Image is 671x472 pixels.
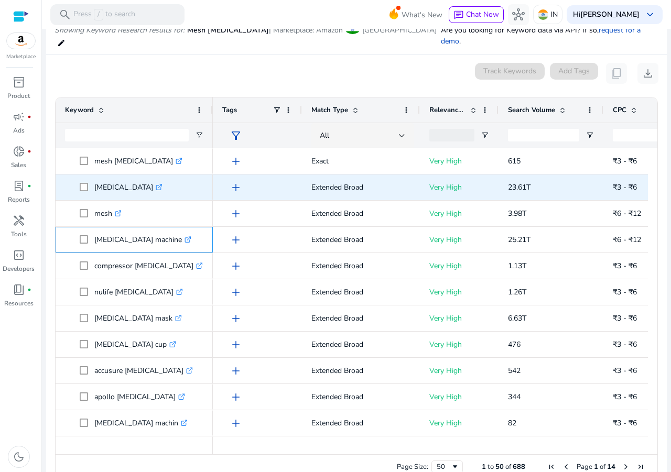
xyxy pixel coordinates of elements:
[573,11,640,18] p: Hi
[429,308,489,329] p: Very High
[508,261,526,271] span: 1.13T
[481,131,489,139] button: Open Filter Menu
[13,145,25,158] span: donut_small
[441,25,658,47] p: Are you looking for Keyword data via API? If so, .
[94,438,186,460] p: amron [MEDICAL_DATA]
[508,4,529,25] button: hub
[320,130,329,140] span: All
[13,180,25,192] span: lab_profile
[230,391,242,403] span: add
[222,105,237,115] span: Tags
[311,177,410,198] p: Extended Broad
[94,386,185,408] p: apollo [MEDICAL_DATA]
[7,33,35,49] img: amazon.svg
[466,9,499,19] span: Chat Now
[311,360,410,381] p: Extended Broad
[429,229,489,250] p: Very High
[505,462,511,471] span: of
[8,195,30,204] p: Reports
[508,105,555,115] span: Search Volume
[195,131,203,139] button: Open Filter Menu
[94,281,183,303] p: nulife [MEDICAL_DATA]
[636,463,645,471] div: Last Page
[230,312,242,325] span: add
[94,255,203,277] p: compressor [MEDICAL_DATA]
[613,444,637,454] span: ₹3 - ₹6
[94,360,193,381] p: accusure [MEDICAL_DATA]
[613,182,637,192] span: ₹3 - ₹6
[230,234,242,246] span: add
[13,249,25,261] span: code_blocks
[613,392,637,402] span: ₹3 - ₹6
[508,182,531,192] span: 23.61T
[613,235,641,245] span: ₹6 - ₹12
[94,412,188,434] p: [MEDICAL_DATA] machin
[230,207,242,220] span: add
[230,443,242,456] span: add
[11,229,27,239] p: Tools
[429,255,489,277] p: Very High
[311,386,410,408] p: Extended Broad
[311,308,410,329] p: Extended Broad
[613,313,637,323] span: ₹3 - ₹6
[482,462,486,471] span: 1
[230,286,242,299] span: add
[429,334,489,355] p: Very High
[94,308,182,329] p: [MEDICAL_DATA] mask
[613,418,637,428] span: ₹3 - ₹6
[311,229,410,250] p: Extended Broad
[508,339,521,349] span: 476
[508,418,516,428] span: 82
[13,126,25,135] p: Ads
[562,463,570,471] div: Previous Page
[613,261,637,271] span: ₹3 - ₹6
[311,150,410,172] p: Exact
[402,6,442,24] span: What's New
[613,366,637,376] span: ₹3 - ₹6
[65,129,189,141] input: Keyword Filter Input
[13,451,25,463] span: dark_mode
[508,392,521,402] span: 344
[27,149,31,153] span: fiber_manual_record
[429,177,489,198] p: Very High
[644,8,656,21] span: keyboard_arrow_down
[230,155,242,168] span: add
[437,462,451,471] div: 50
[586,131,594,139] button: Open Filter Menu
[538,9,548,20] img: in.svg
[512,8,525,21] span: hub
[577,462,592,471] span: Page
[27,288,31,292] span: fiber_manual_record
[230,417,242,430] span: add
[94,9,103,20] span: /
[11,160,26,170] p: Sales
[311,203,410,224] p: Extended Broad
[600,462,605,471] span: of
[230,365,242,377] span: add
[230,338,242,351] span: add
[642,67,654,80] span: download
[488,462,494,471] span: to
[94,203,122,224] p: mesh
[94,334,176,355] p: [MEDICAL_DATA] cup
[508,313,526,323] span: 6.63T
[13,214,25,227] span: handyman
[449,6,504,23] button: chatChat Now
[230,260,242,272] span: add
[311,438,410,460] p: Extended Broad
[429,150,489,172] p: Very High
[94,229,191,250] p: [MEDICAL_DATA] machine
[508,156,521,166] span: 615
[637,63,658,84] button: download
[429,203,489,224] p: Very High
[508,208,526,218] span: 3.98T
[59,8,71,21] span: search
[613,208,641,218] span: ₹6 - ₹12
[230,129,242,142] span: filter_alt
[4,299,34,308] p: Resources
[429,105,466,115] span: Relevance Score
[508,366,521,376] span: 542
[230,181,242,194] span: add
[311,412,410,434] p: Extended Broad
[311,334,410,355] p: Extended Broad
